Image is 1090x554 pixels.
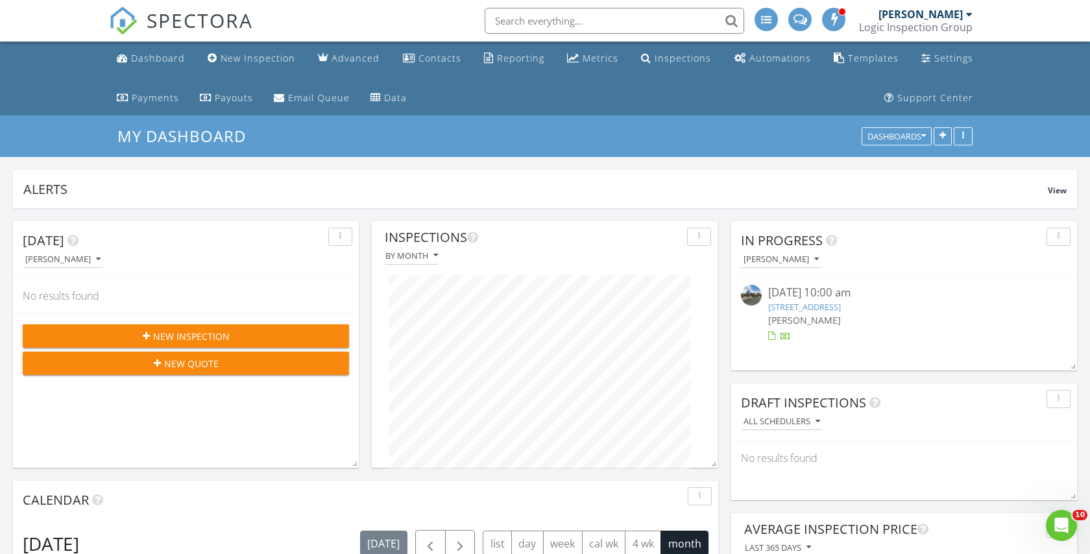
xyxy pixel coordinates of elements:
a: Email Queue [269,86,355,110]
div: Metrics [583,52,618,64]
a: Metrics [562,47,624,71]
div: Templates [848,52,899,64]
div: Last 365 days [745,543,811,552]
span: New Quote [164,357,219,370]
div: Inspections [655,52,711,64]
div: Inspections [385,228,682,247]
a: Templates [829,47,904,71]
div: Email Queue [288,91,350,104]
a: Data [365,86,412,110]
div: Payments [132,91,179,104]
span: New Inspection [153,330,230,343]
div: Automations [749,52,811,64]
div: Logic Inspection Group [859,21,973,34]
a: Dashboard [112,47,190,71]
a: Automations (Advanced) [729,47,816,71]
div: [PERSON_NAME] [878,8,963,21]
div: All schedulers [744,417,820,426]
div: Reporting [497,52,544,64]
a: New Inspection [202,47,300,71]
a: Payments [112,86,184,110]
a: [STREET_ADDRESS] [768,301,841,313]
span: [PERSON_NAME] [768,314,841,326]
button: Dashboards [862,128,932,146]
div: Support Center [897,91,973,104]
span: In Progress [741,232,823,249]
div: Advanced [332,52,380,64]
span: Draft Inspections [741,394,866,411]
div: Contacts [418,52,461,64]
button: New Inspection [23,324,349,348]
span: View [1048,185,1067,196]
div: New Inspection [221,52,295,64]
span: Calendar [23,491,89,509]
div: No results found [13,278,359,313]
div: Data [384,91,407,104]
div: Dashboard [131,52,185,64]
img: streetview [741,285,762,306]
span: [DATE] [23,232,64,249]
a: [DATE] 10:00 am [STREET_ADDRESS] [PERSON_NAME] [741,285,1067,343]
div: [DATE] 10:00 am [768,285,1040,301]
a: Settings [916,47,978,71]
a: Support Center [879,86,978,110]
a: My Dashboard [117,125,257,147]
img: The Best Home Inspection Software - Spectora [109,6,138,35]
div: No results found [731,440,1077,476]
input: Search everything... [485,8,744,34]
a: Inspections [636,47,716,71]
a: Advanced [313,47,385,71]
button: [PERSON_NAME] [741,251,821,269]
div: Alerts [23,180,1048,198]
span: 10 [1072,510,1087,520]
button: All schedulers [741,413,823,431]
div: Dashboards [867,132,926,141]
button: By month [385,247,439,265]
div: Payouts [215,91,253,104]
button: [PERSON_NAME] [23,251,103,269]
div: Settings [934,52,973,64]
div: Average Inspection Price [744,520,1041,539]
div: By month [385,251,438,260]
div: [PERSON_NAME] [744,255,819,264]
a: Reporting [479,47,550,71]
a: Payouts [195,86,258,110]
div: [PERSON_NAME] [25,255,101,264]
iframe: Intercom live chat [1046,510,1077,541]
button: New Quote [23,352,349,375]
span: SPECTORA [147,6,253,34]
a: SPECTORA [109,18,253,45]
a: Contacts [398,47,466,71]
